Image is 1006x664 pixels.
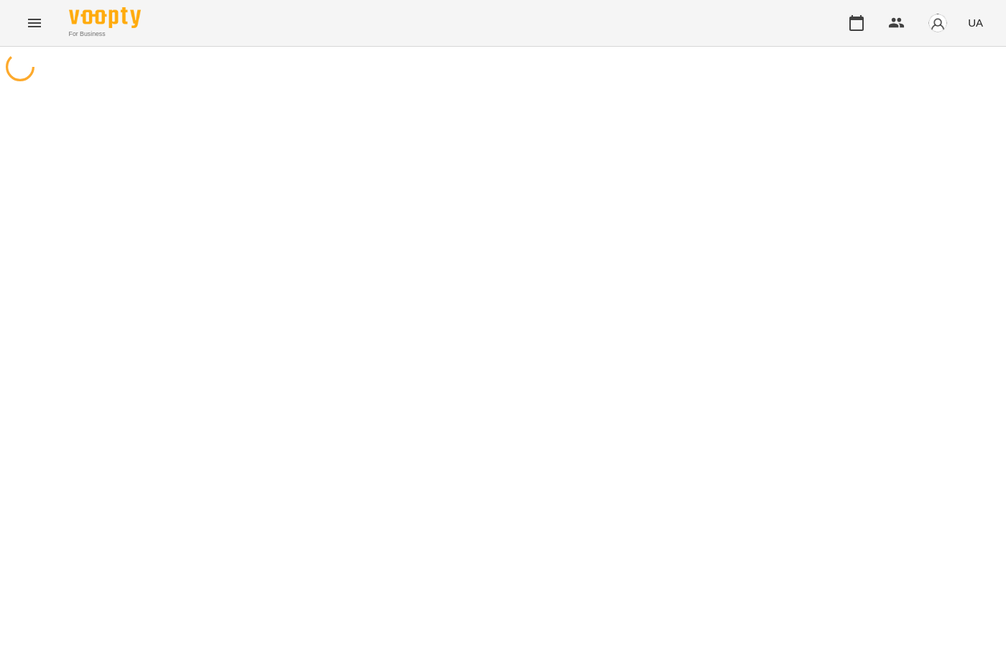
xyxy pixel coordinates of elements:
span: For Business [69,29,141,39]
button: Menu [17,6,52,40]
span: UA [968,15,983,30]
img: avatar_s.png [928,13,948,33]
button: UA [962,9,989,36]
img: Voopty Logo [69,7,141,28]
